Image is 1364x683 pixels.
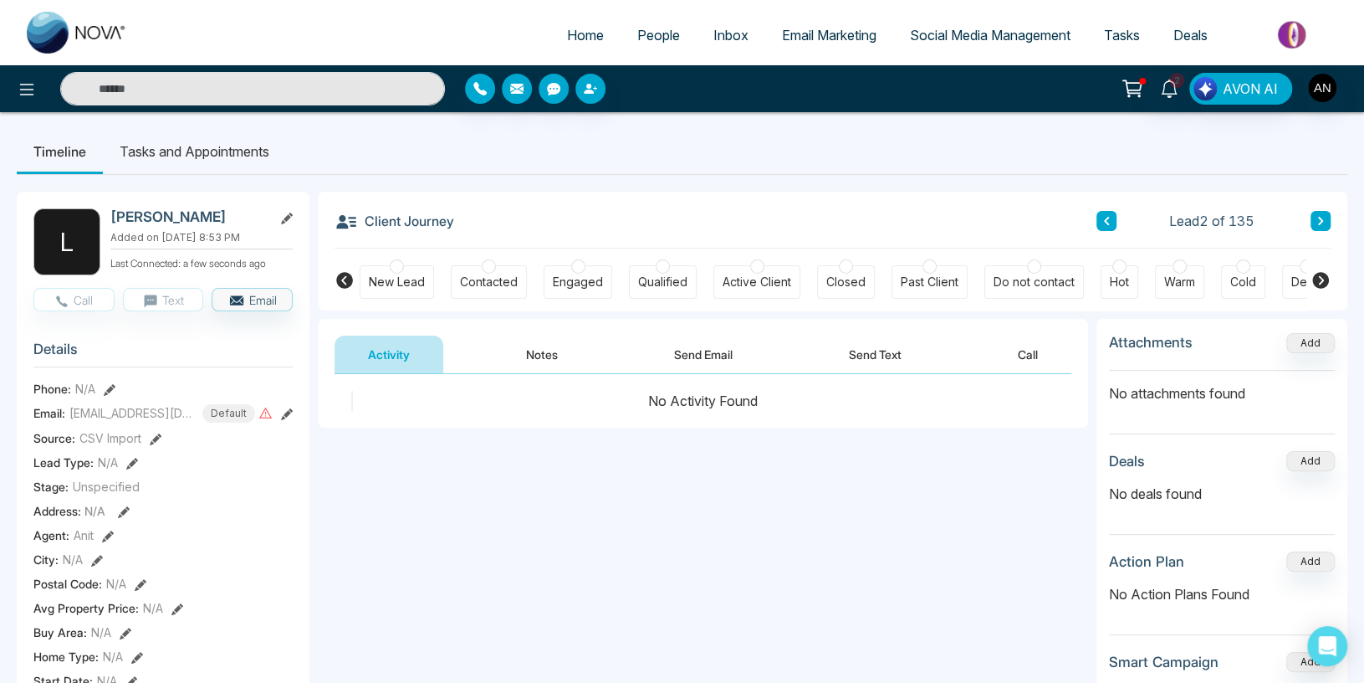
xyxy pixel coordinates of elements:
[33,454,94,471] span: Lead Type:
[1223,79,1278,99] span: AVON AI
[637,27,680,44] span: People
[212,288,293,311] button: Email
[33,599,139,617] span: Avg Property Price :
[1173,27,1208,44] span: Deals
[723,274,791,290] div: Active Client
[567,27,604,44] span: Home
[79,429,141,447] span: CSV Import
[1104,27,1140,44] span: Tasks
[901,274,958,290] div: Past Client
[1087,19,1157,51] a: Tasks
[335,336,443,373] button: Activity
[641,336,766,373] button: Send Email
[1286,552,1335,572] button: Add
[1149,73,1189,102] a: 2
[27,12,127,54] img: Nova CRM Logo
[1230,274,1256,290] div: Cold
[1308,74,1336,102] img: User Avatar
[1286,335,1335,349] span: Add
[33,502,105,520] span: Address:
[815,336,935,373] button: Send Text
[335,208,454,234] h3: Client Journey
[17,129,103,174] li: Timeline
[33,380,71,398] span: Phone:
[69,404,195,422] span: [EMAIL_ADDRESS][DOMAIN_NAME]
[1291,274,1321,290] div: Dead
[1307,626,1347,666] div: Open Intercom Messenger
[1109,654,1218,670] h3: Smart Campaign
[638,274,687,290] div: Qualified
[106,575,126,593] span: N/A
[33,624,87,641] span: Buy Area :
[110,208,266,225] h2: [PERSON_NAME]
[1109,553,1184,570] h3: Action Plan
[1109,584,1335,604] p: No Action Plans Found
[103,648,123,665] span: N/A
[75,380,95,398] span: N/A
[826,274,866,290] div: Closed
[1286,652,1335,672] button: Add
[893,19,1087,51] a: Social Media Management
[697,19,765,51] a: Inbox
[1169,73,1184,88] span: 2
[765,19,893,51] a: Email Marketing
[1233,16,1354,54] img: Market-place.gif
[910,27,1070,44] span: Social Media Management
[1109,453,1145,470] h3: Deals
[984,336,1071,373] button: Call
[460,274,518,290] div: Contacted
[33,478,69,496] span: Stage:
[1193,77,1217,100] img: Lead Flow
[202,404,255,423] span: Default
[621,19,697,51] a: People
[33,404,65,422] span: Email:
[1189,73,1292,105] button: AVON AI
[713,27,748,44] span: Inbox
[33,429,75,447] span: Source:
[1110,274,1129,290] div: Hot
[33,341,293,367] h3: Details
[1286,451,1335,471] button: Add
[74,526,94,544] span: Anit
[550,19,621,51] a: Home
[73,478,140,496] span: Unspecified
[335,391,1071,411] div: No Activity Found
[33,648,99,665] span: Home Type :
[1286,333,1335,353] button: Add
[1109,371,1335,403] p: No attachments found
[33,575,102,593] span: Postal Code :
[493,336,591,373] button: Notes
[110,230,293,245] p: Added on [DATE] 8:53 PM
[98,454,118,471] span: N/A
[553,274,603,290] div: Engaged
[143,599,163,617] span: N/A
[994,274,1075,290] div: Do not contact
[103,129,286,174] li: Tasks and Appointments
[123,288,204,311] button: Text
[110,253,293,271] p: Last Connected: a few seconds ago
[33,288,115,311] button: Call
[33,526,69,544] span: Agent:
[33,551,59,568] span: City :
[1169,211,1254,231] span: Lead 2 of 135
[1164,274,1195,290] div: Warm
[63,551,83,568] span: N/A
[33,208,100,275] div: L
[369,274,425,290] div: New Lead
[84,504,105,518] span: N/A
[91,624,111,641] span: N/A
[782,27,876,44] span: Email Marketing
[1109,484,1335,504] p: No deals found
[1157,19,1224,51] a: Deals
[1109,334,1193,351] h3: Attachments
